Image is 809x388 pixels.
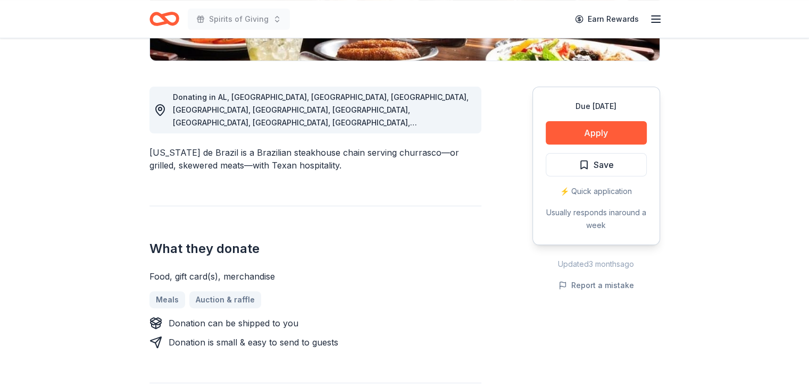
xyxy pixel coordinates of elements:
a: Meals [149,291,185,308]
button: Save [546,153,647,176]
div: Usually responds in around a week [546,206,647,232]
button: Spirits of Giving [188,9,290,30]
div: [US_STATE] de Brazil is a Brazilian steakhouse chain serving churrasco—or grilled, skewered meats... [149,146,481,172]
button: Apply [546,121,647,145]
button: Report a mistake [558,279,634,292]
h2: What they donate [149,240,481,257]
span: Spirits of Giving [209,13,269,26]
span: Donating in AL, [GEOGRAPHIC_DATA], [GEOGRAPHIC_DATA], [GEOGRAPHIC_DATA], [GEOGRAPHIC_DATA], [GEOG... [173,92,469,191]
div: Food, gift card(s), merchandise [149,270,481,283]
a: Auction & raffle [189,291,261,308]
span: Save [594,158,614,172]
div: Donation is small & easy to send to guests [169,336,338,349]
div: Donation can be shipped to you [169,317,298,330]
div: Updated 3 months ago [532,258,660,271]
a: Home [149,6,179,31]
div: Due [DATE] [546,100,647,113]
div: ⚡️ Quick application [546,185,647,198]
a: Earn Rewards [569,10,645,29]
